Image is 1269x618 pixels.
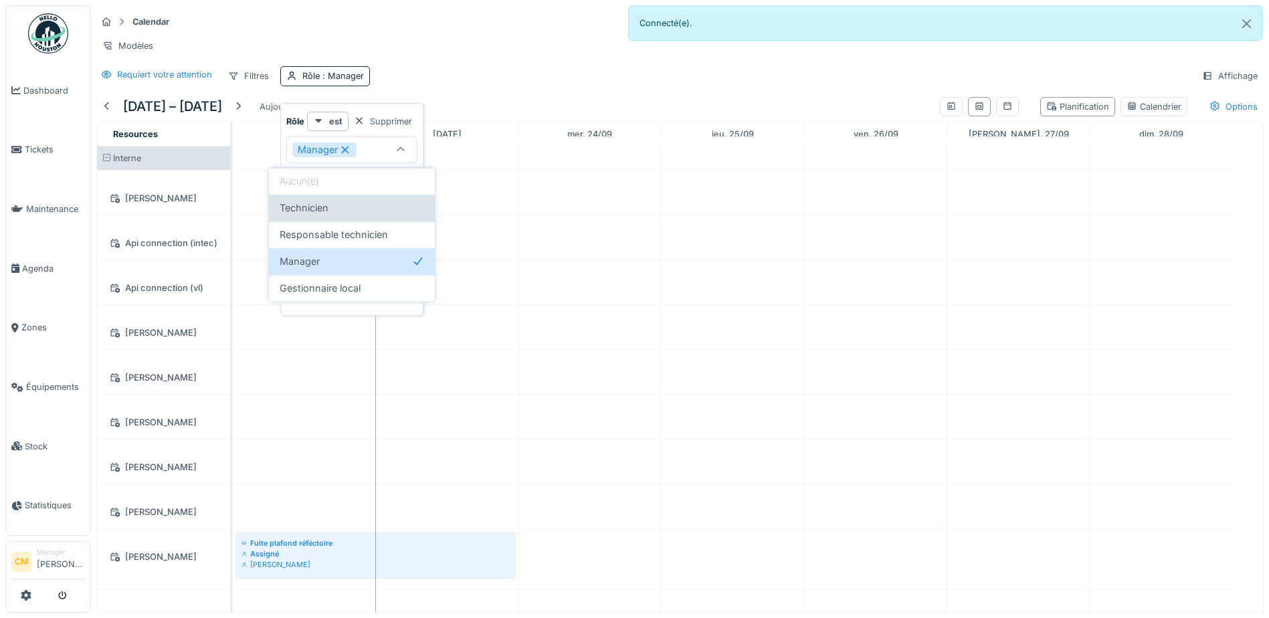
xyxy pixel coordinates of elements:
div: [PERSON_NAME] [241,559,510,570]
a: 24 septembre 2025 [564,125,615,143]
div: Manager [292,142,357,157]
div: [PERSON_NAME] [105,369,222,386]
span: Équipements [26,381,85,393]
strong: Rôle [286,115,304,128]
a: 25 septembre 2025 [708,125,757,143]
div: Api connection (intec) [105,235,222,251]
div: Connecté(e). [628,5,1263,41]
div: [PERSON_NAME] [105,190,222,207]
strong: Calendar [127,15,175,28]
div: Aujourd'hui [254,98,313,116]
div: Api connection (vl) [105,280,222,296]
span: Zones [21,321,85,334]
div: Requiert votre attention [117,68,212,81]
span: Resources [113,129,158,139]
div: [PERSON_NAME] [105,548,222,565]
div: Fuite plafond réféctoire [241,538,510,548]
div: [PERSON_NAME] [105,414,222,431]
span: Statistiques [25,499,85,512]
h5: [DATE] – [DATE] [123,98,222,114]
div: Affichage [1196,66,1264,86]
img: Badge_color-CXgf-gQk.svg [28,13,68,54]
div: [PERSON_NAME] [105,504,222,520]
button: Close [1232,6,1262,41]
div: Calendrier [1127,100,1181,113]
a: 28 septembre 2025 [1136,125,1187,143]
span: Dashboard [23,84,85,97]
span: : Manager [320,71,364,81]
div: Ajouter une condition [302,163,417,181]
span: Responsable technicien [280,227,388,242]
a: 26 septembre 2025 [850,125,902,143]
span: Stock [25,440,85,453]
div: [PERSON_NAME] [105,324,222,341]
div: Filtres [222,66,275,86]
span: Interne [113,153,141,163]
div: Options [1203,97,1264,116]
span: Manager [280,254,320,269]
a: 23 septembre 2025 [429,125,465,143]
div: Modèles [96,36,159,56]
div: [PERSON_NAME] [105,459,222,476]
li: [PERSON_NAME] [37,547,85,576]
div: Assigné [241,548,510,559]
span: Technicien [280,201,328,215]
span: Agenda [22,262,85,275]
strong: est [329,115,343,128]
span: Gestionnaire local [280,281,361,296]
div: Manager [37,547,85,557]
div: Supprimer [349,112,417,130]
span: Tickets [25,143,85,156]
div: Rôle [302,70,364,82]
span: Maintenance [26,203,85,215]
div: Aucun(e) [269,168,435,195]
li: CM [11,552,31,572]
a: 27 septembre 2025 [965,125,1072,143]
div: Planification [1046,100,1109,113]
